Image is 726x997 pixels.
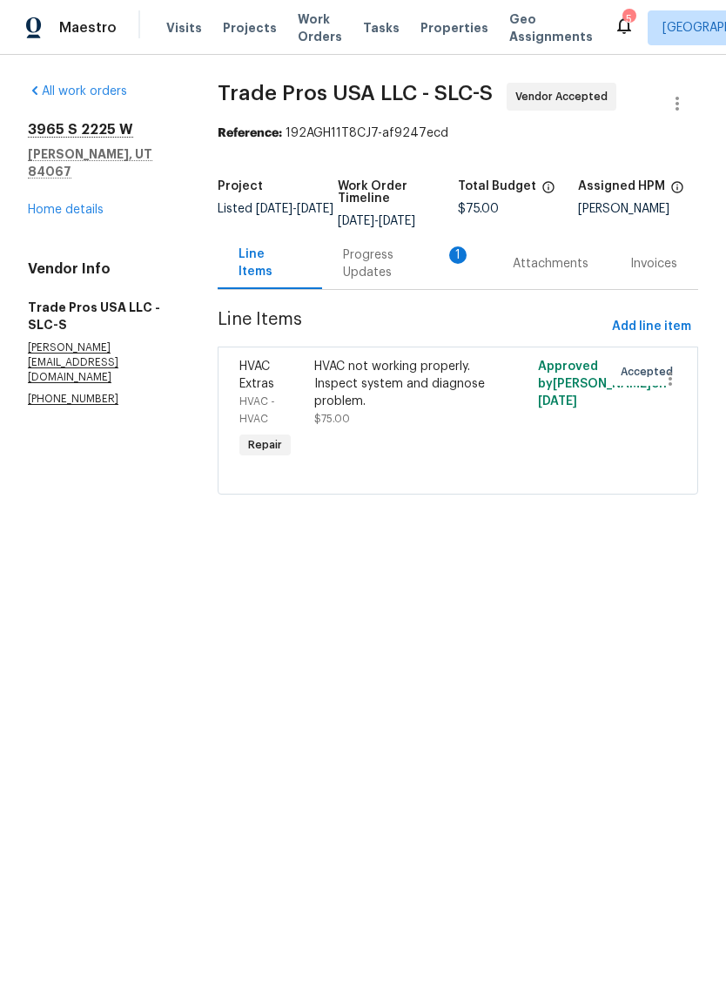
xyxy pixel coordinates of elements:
[218,125,698,142] div: 192AGH11T8CJ7-af9247ecd
[578,180,665,192] h5: Assigned HPM
[241,436,289,454] span: Repair
[338,215,374,227] span: [DATE]
[538,360,667,408] span: Approved by [PERSON_NAME] on
[612,316,691,338] span: Add line item
[343,246,471,281] div: Progress Updates
[458,180,536,192] h5: Total Budget
[363,22,400,34] span: Tasks
[538,395,577,408] span: [DATE]
[541,180,555,203] span: The total cost of line items that have been proposed by Opendoor. This sum includes line items th...
[449,246,467,264] div: 1
[515,88,615,105] span: Vendor Accepted
[605,311,698,343] button: Add line item
[314,358,490,410] div: HVAC not working properly. Inspect system and diagnose problem.
[218,203,333,215] span: Listed
[218,311,605,343] span: Line Items
[218,83,493,104] span: Trade Pros USA LLC - SLC-S
[256,203,292,215] span: [DATE]
[578,203,698,215] div: [PERSON_NAME]
[223,19,277,37] span: Projects
[379,215,415,227] span: [DATE]
[420,19,488,37] span: Properties
[28,260,176,278] h4: Vendor Info
[297,203,333,215] span: [DATE]
[59,19,117,37] span: Maestro
[513,255,588,273] div: Attachments
[239,246,301,280] div: Line Items
[239,360,274,390] span: HVAC Extras
[256,203,333,215] span: -
[458,203,499,215] span: $75.00
[28,299,176,333] h5: Trade Pros USA LLC - SLC-S
[28,204,104,216] a: Home details
[630,255,677,273] div: Invoices
[218,127,282,139] b: Reference:
[338,180,458,205] h5: Work Order Timeline
[338,215,415,227] span: -
[166,19,202,37] span: Visits
[28,85,127,98] a: All work orders
[622,10,635,28] div: 5
[509,10,593,45] span: Geo Assignments
[239,396,275,424] span: HVAC - HVAC
[218,180,263,192] h5: Project
[298,10,342,45] span: Work Orders
[314,414,350,424] span: $75.00
[621,363,680,381] span: Accepted
[670,180,684,203] span: The hpm assigned to this work order.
